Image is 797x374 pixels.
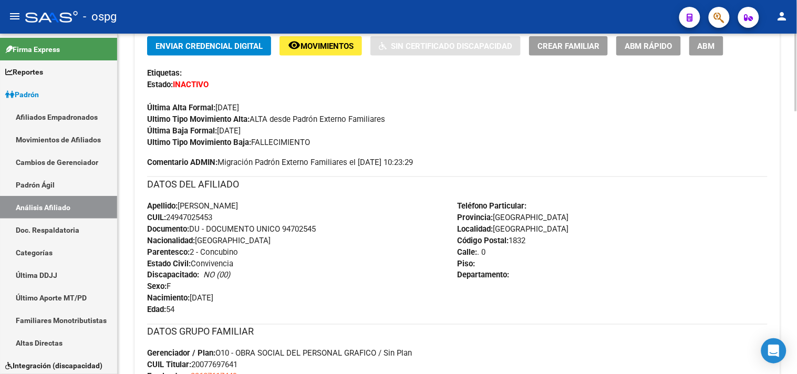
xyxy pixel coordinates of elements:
strong: Nacionalidad: [147,236,195,245]
strong: Documento: [147,224,189,234]
span: 24947025453 [147,213,212,222]
span: ABM Rápido [625,41,672,51]
span: DU - DOCUMENTO UNICO 94702545 [147,224,316,234]
strong: Estado: [147,80,173,89]
span: Migración Padrón Externo Familiares el [DATE] 10:23:29 [147,157,413,168]
i: NO (00) [203,271,230,280]
button: Movimientos [280,36,362,56]
span: FALLECIMIENTO [147,138,310,147]
span: [DATE] [147,294,213,303]
strong: Parentesco: [147,247,190,257]
span: Sin Certificado Discapacidad [391,41,512,51]
span: [DATE] [147,126,241,136]
span: - ospg [83,5,117,28]
span: F [147,282,171,292]
span: . 0 [458,247,486,257]
strong: Departamento: [458,271,510,280]
span: [DATE] [147,103,239,112]
span: Crear Familiar [537,41,599,51]
strong: Última Alta Formal: [147,103,215,112]
span: [GEOGRAPHIC_DATA] [458,213,569,222]
mat-icon: menu [8,10,21,23]
strong: INACTIVO [173,80,209,89]
span: O10 - OBRA SOCIAL DEL PERSONAL GRAFICO / Sin Plan [147,349,412,358]
span: 20077697641 [147,360,237,370]
strong: Edad: [147,305,166,315]
span: Integración (discapacidad) [5,360,102,371]
strong: Nacimiento: [147,294,190,303]
h3: DATOS GRUPO FAMILIAR [147,325,768,339]
span: Firma Express [5,44,60,55]
strong: Teléfono Particular: [458,201,527,211]
strong: Piso: [458,259,475,268]
div: Open Intercom Messenger [761,338,786,363]
strong: Código Postal: [458,236,509,245]
strong: Comentario ADMIN: [147,158,218,167]
strong: Última Baja Formal: [147,126,217,136]
button: Sin Certificado Discapacidad [370,36,521,56]
strong: Gerenciador / Plan: [147,349,215,358]
strong: Provincia: [458,213,493,222]
strong: Apellido: [147,201,178,211]
strong: Ultimo Tipo Movimiento Baja: [147,138,251,147]
span: [GEOGRAPHIC_DATA] [147,236,271,245]
strong: Calle: [458,247,478,257]
strong: CUIL Titular: [147,360,191,370]
span: [PERSON_NAME] [147,201,238,211]
strong: Discapacitado: [147,271,199,280]
strong: Localidad: [458,224,493,234]
span: Movimientos [301,41,354,51]
strong: Sexo: [147,282,167,292]
strong: Etiquetas: [147,68,182,78]
mat-icon: remove_red_eye [288,39,301,51]
button: Enviar Credencial Digital [147,36,271,56]
strong: Ultimo Tipo Movimiento Alta: [147,115,250,124]
span: 54 [147,305,174,315]
span: 2 - Concubino [147,247,238,257]
h3: DATOS DEL AFILIADO [147,177,768,192]
span: Reportes [5,66,43,78]
span: Convivencia [147,259,233,268]
mat-icon: person [776,10,789,23]
span: ALTA desde Padrón Externo Familiares [147,115,385,124]
span: Padrón [5,89,39,100]
span: 1832 [458,236,526,245]
button: ABM [689,36,723,56]
strong: Estado Civil: [147,259,191,268]
span: ABM [698,41,715,51]
strong: CUIL: [147,213,166,222]
span: Enviar Credencial Digital [156,41,263,51]
button: ABM Rápido [616,36,681,56]
button: Crear Familiar [529,36,608,56]
span: [GEOGRAPHIC_DATA] [458,224,569,234]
